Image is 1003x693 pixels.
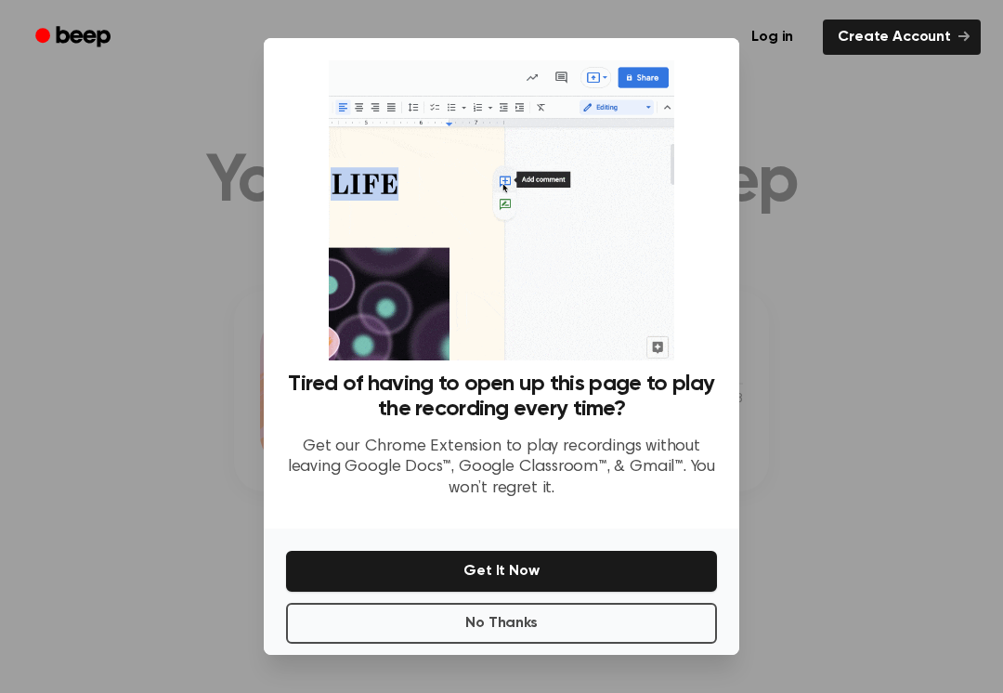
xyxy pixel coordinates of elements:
h3: Tired of having to open up this page to play the recording every time? [286,372,717,422]
a: Beep [22,20,127,56]
button: No Thanks [286,603,717,644]
a: Log in [733,16,812,59]
a: Create Account [823,20,981,55]
button: Get It Now [286,551,717,592]
p: Get our Chrome Extension to play recordings without leaving Google Docs™, Google Classroom™, & Gm... [286,437,717,500]
img: Beep extension in action [329,60,673,360]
